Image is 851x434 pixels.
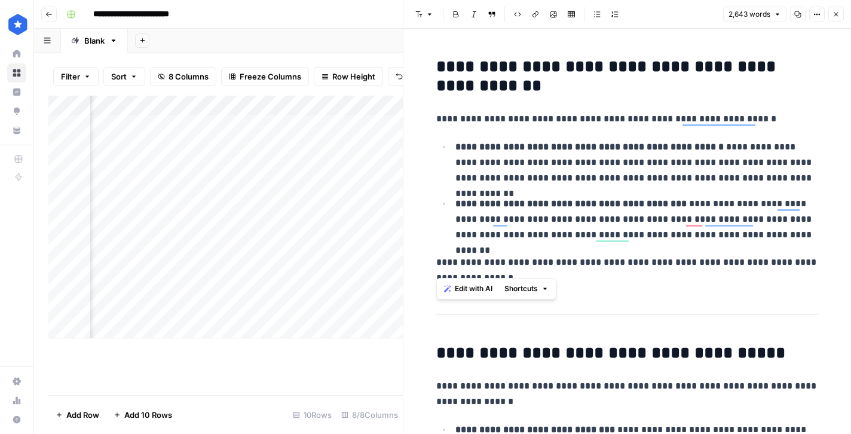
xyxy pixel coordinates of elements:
a: Browse [7,63,26,82]
span: 2,643 words [728,9,770,20]
button: Shortcuts [500,281,553,297]
img: ConsumerAffairs Logo [7,14,29,35]
button: Workspace: ConsumerAffairs [7,10,26,39]
a: Home [7,44,26,63]
span: Add 10 Rows [124,409,172,421]
span: Row Height [332,71,375,82]
a: Settings [7,372,26,391]
div: 8/8 Columns [336,405,403,424]
button: Freeze Columns [221,67,309,86]
a: Insights [7,82,26,102]
span: Add Row [66,409,99,421]
span: Freeze Columns [240,71,301,82]
span: Edit with AI [455,283,492,294]
button: Filter [53,67,99,86]
button: 8 Columns [150,67,216,86]
span: 8 Columns [169,71,209,82]
a: Your Data [7,121,26,140]
button: Sort [103,67,145,86]
span: Sort [111,71,127,82]
a: Blank [61,29,128,53]
span: Shortcuts [504,283,538,294]
button: Edit with AI [439,281,497,297]
div: Blank [84,35,105,47]
a: Opportunities [7,102,26,121]
a: Usage [7,391,26,410]
button: Add 10 Rows [106,405,179,424]
button: 2,643 words [723,7,786,22]
span: Filter [61,71,80,82]
button: Help + Support [7,410,26,429]
div: 10 Rows [288,405,336,424]
button: Row Height [314,67,383,86]
button: Add Row [48,405,106,424]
